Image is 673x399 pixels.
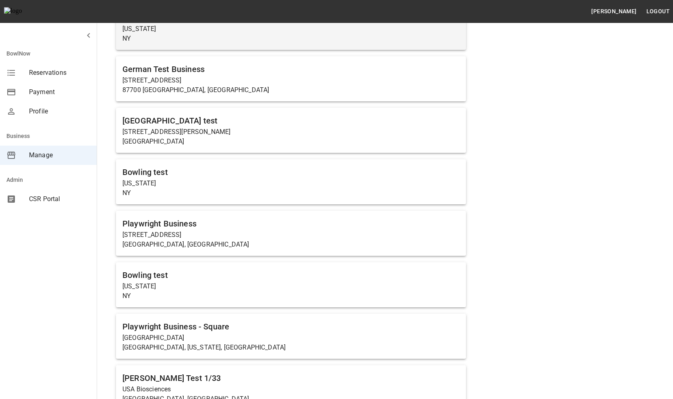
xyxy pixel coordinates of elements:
span: Profile [29,107,90,116]
span: CSR Portal [29,194,90,204]
p: [STREET_ADDRESS] [122,76,460,85]
h6: Bowling test [122,166,460,179]
h6: [PERSON_NAME] Test 1/33 [122,372,460,385]
p: [GEOGRAPHIC_DATA] [122,333,460,343]
p: [STREET_ADDRESS] [122,230,460,240]
span: Payment [29,87,90,97]
p: [GEOGRAPHIC_DATA], [US_STATE], [GEOGRAPHIC_DATA] [122,343,460,352]
p: 87700 [GEOGRAPHIC_DATA], [GEOGRAPHIC_DATA] [122,85,460,95]
h6: German Test Business [122,63,460,76]
p: USA Biosciences [122,385,460,394]
button: [PERSON_NAME] [588,4,640,19]
span: Reservations [29,68,90,78]
p: [US_STATE] [122,282,460,291]
p: [US_STATE] [122,24,460,34]
p: NY [122,34,460,43]
h6: Playwright Business - Square [122,320,460,333]
p: NY [122,188,460,198]
h6: [GEOGRAPHIC_DATA] test [122,114,460,127]
p: [US_STATE] [122,179,460,188]
h6: Playwright Business [122,217,460,230]
p: NY [122,291,460,301]
h6: Bowling test [122,269,460,282]
span: Manage [29,150,90,160]
p: [STREET_ADDRESS][PERSON_NAME] [122,127,460,137]
img: logo [4,7,48,15]
button: Logout [643,4,673,19]
p: [GEOGRAPHIC_DATA], [GEOGRAPHIC_DATA] [122,240,460,249]
p: [GEOGRAPHIC_DATA] [122,137,460,146]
